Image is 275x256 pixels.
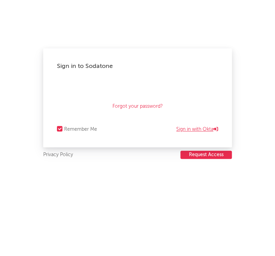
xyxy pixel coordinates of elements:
[180,151,232,159] button: Request Access
[64,125,97,133] div: Remember Me
[43,151,73,159] a: Privacy Policy
[57,62,218,70] div: Sign in to Sodatone
[112,102,163,110] a: Forgot your password?
[176,125,218,133] a: Sign in with Okta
